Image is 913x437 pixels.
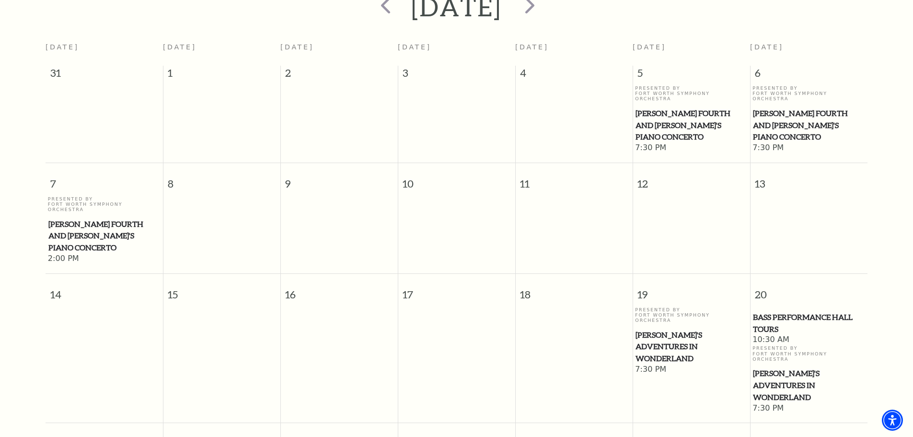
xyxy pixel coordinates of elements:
[882,410,903,431] div: Accessibility Menu
[281,66,398,85] span: 2
[163,163,280,196] span: 8
[516,274,633,307] span: 18
[281,163,398,196] span: 9
[48,218,160,254] span: [PERSON_NAME] Fourth and [PERSON_NAME]'s Piano Concerto
[752,335,865,345] span: 10:30 AM
[752,85,865,102] p: Presented By Fort Worth Symphony Orchestra
[633,274,750,307] span: 19
[398,163,515,196] span: 10
[635,365,748,375] span: 7:30 PM
[163,274,280,307] span: 15
[48,196,161,213] p: Presented By Fort Worth Symphony Orchestra
[46,66,163,85] span: 31
[753,367,865,403] span: [PERSON_NAME]'s Adventures in Wonderland
[752,403,865,414] span: 7:30 PM
[46,163,163,196] span: 7
[46,274,163,307] span: 14
[280,43,314,51] span: [DATE]
[633,66,750,85] span: 5
[46,43,79,51] span: [DATE]
[636,329,747,365] span: [PERSON_NAME]'s Adventures in Wonderland
[751,274,868,307] span: 20
[515,43,549,51] span: [DATE]
[398,66,515,85] span: 3
[163,43,196,51] span: [DATE]
[516,66,633,85] span: 4
[636,107,747,143] span: [PERSON_NAME] Fourth and [PERSON_NAME]'s Piano Concerto
[635,307,748,323] p: Presented By Fort Worth Symphony Orchestra
[48,254,161,264] span: 2:00 PM
[281,274,398,307] span: 16
[633,163,750,196] span: 12
[750,43,784,51] span: [DATE]
[751,66,868,85] span: 6
[398,43,431,51] span: [DATE]
[753,107,865,143] span: [PERSON_NAME] Fourth and [PERSON_NAME]'s Piano Concerto
[635,143,748,154] span: 7:30 PM
[398,274,515,307] span: 17
[751,163,868,196] span: 13
[633,43,666,51] span: [DATE]
[752,143,865,154] span: 7:30 PM
[752,345,865,362] p: Presented By Fort Worth Symphony Orchestra
[635,85,748,102] p: Presented By Fort Worth Symphony Orchestra
[163,66,280,85] span: 1
[753,311,865,335] span: Bass Performance Hall Tours
[516,163,633,196] span: 11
